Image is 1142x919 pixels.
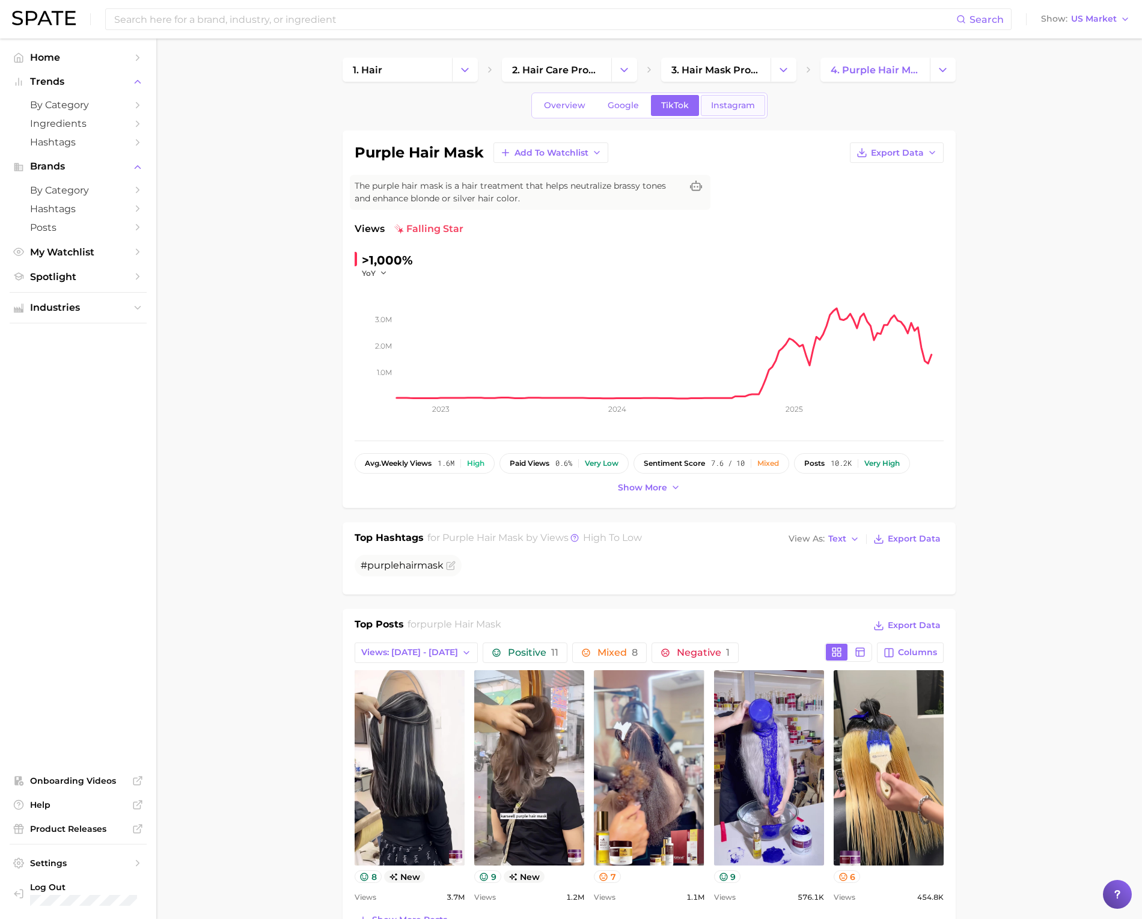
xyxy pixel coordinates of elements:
[10,181,147,200] a: by Category
[30,118,126,129] span: Ingredients
[438,459,454,468] span: 1.6m
[804,459,825,468] span: posts
[714,890,736,905] span: Views
[634,453,789,474] button: sentiment score7.6 / 10Mixed
[618,483,667,493] span: Show more
[420,618,501,630] span: purple hair mask
[447,890,465,905] span: 3.7m
[930,58,956,82] button: Change Category
[355,643,478,663] button: Views: [DATE] - [DATE]
[30,302,126,313] span: Industries
[30,271,126,282] span: Spotlight
[474,890,496,905] span: Views
[611,58,637,82] button: Change Category
[1071,16,1117,22] span: US Market
[583,532,642,543] span: high to low
[365,459,381,468] abbr: average
[726,647,730,658] span: 1
[10,218,147,237] a: Posts
[714,870,741,883] button: 9
[831,459,852,468] span: 10.2k
[585,459,618,468] div: Very low
[355,145,484,160] h1: purple hair mask
[355,531,424,548] h1: Top Hashtags
[353,64,382,76] span: 1. hair
[30,246,126,258] span: My Watchlist
[534,95,596,116] a: Overview
[711,459,745,468] span: 7.6 / 10
[794,453,910,474] button: posts10.2kVery high
[544,100,585,111] span: Overview
[10,854,147,872] a: Settings
[834,870,861,883] button: 6
[375,315,392,324] tspan: 3.0m
[362,253,413,267] span: >1,000%
[30,882,167,893] span: Log Out
[432,405,450,414] tspan: 2023
[10,157,147,176] button: Brands
[355,890,376,905] span: Views
[30,203,126,215] span: Hashtags
[834,890,855,905] span: Views
[30,52,126,63] span: Home
[870,531,944,548] button: Export Data
[566,890,584,905] span: 1.2m
[870,617,944,634] button: Export Data
[917,890,944,905] span: 454.8k
[30,858,126,869] span: Settings
[771,58,796,82] button: Change Category
[864,459,900,468] div: Very high
[608,100,639,111] span: Google
[644,459,705,468] span: sentiment score
[377,367,392,376] tspan: 1.0m
[367,560,399,571] span: purple
[10,133,147,151] a: Hashtags
[10,243,147,261] a: My Watchlist
[661,100,689,111] span: TikTok
[10,878,147,909] a: Log out. Currently logged in with e-mail mweisbaum@dotdashmdp.com.
[651,95,699,116] a: TikTok
[355,180,682,205] span: The purple hair mask is a hair treatment that helps neutralize brassy tones and enhance blonde or...
[798,890,824,905] span: 576.1k
[510,459,549,468] span: paid views
[499,453,629,474] button: paid views0.6%Very low
[417,560,444,571] span: mask
[30,99,126,111] span: by Category
[10,200,147,218] a: Hashtags
[677,648,730,658] span: Negative
[399,560,417,571] span: hair
[686,890,704,905] span: 1.1m
[30,799,126,810] span: Help
[898,647,937,658] span: Columns
[10,96,147,114] a: by Category
[632,647,638,658] span: 8
[711,100,755,111] span: Instagram
[504,870,545,883] span: new
[113,9,956,29] input: Search here for a brand, industry, or ingredient
[30,823,126,834] span: Product Releases
[361,560,444,571] span: #
[362,268,376,278] span: YoY
[701,95,765,116] a: Instagram
[512,64,601,76] span: 2. hair care products
[515,148,588,158] span: Add to Watchlist
[831,64,920,76] span: 4. purple hair mask
[375,341,392,350] tspan: 2.0m
[615,480,683,496] button: Show more
[343,58,452,82] a: 1. hair
[850,142,944,163] button: Export Data
[394,224,404,234] img: falling star
[467,459,484,468] div: High
[828,536,846,542] span: Text
[12,11,76,25] img: SPATE
[427,531,642,548] h2: for by Views
[384,870,426,883] span: new
[442,532,524,543] span: purple hair mask
[789,536,825,542] span: View As
[365,459,432,468] span: weekly views
[555,459,572,468] span: 0.6%
[594,870,621,883] button: 7
[877,643,944,663] button: Columns
[757,459,779,468] div: Mixed
[551,647,558,658] span: 11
